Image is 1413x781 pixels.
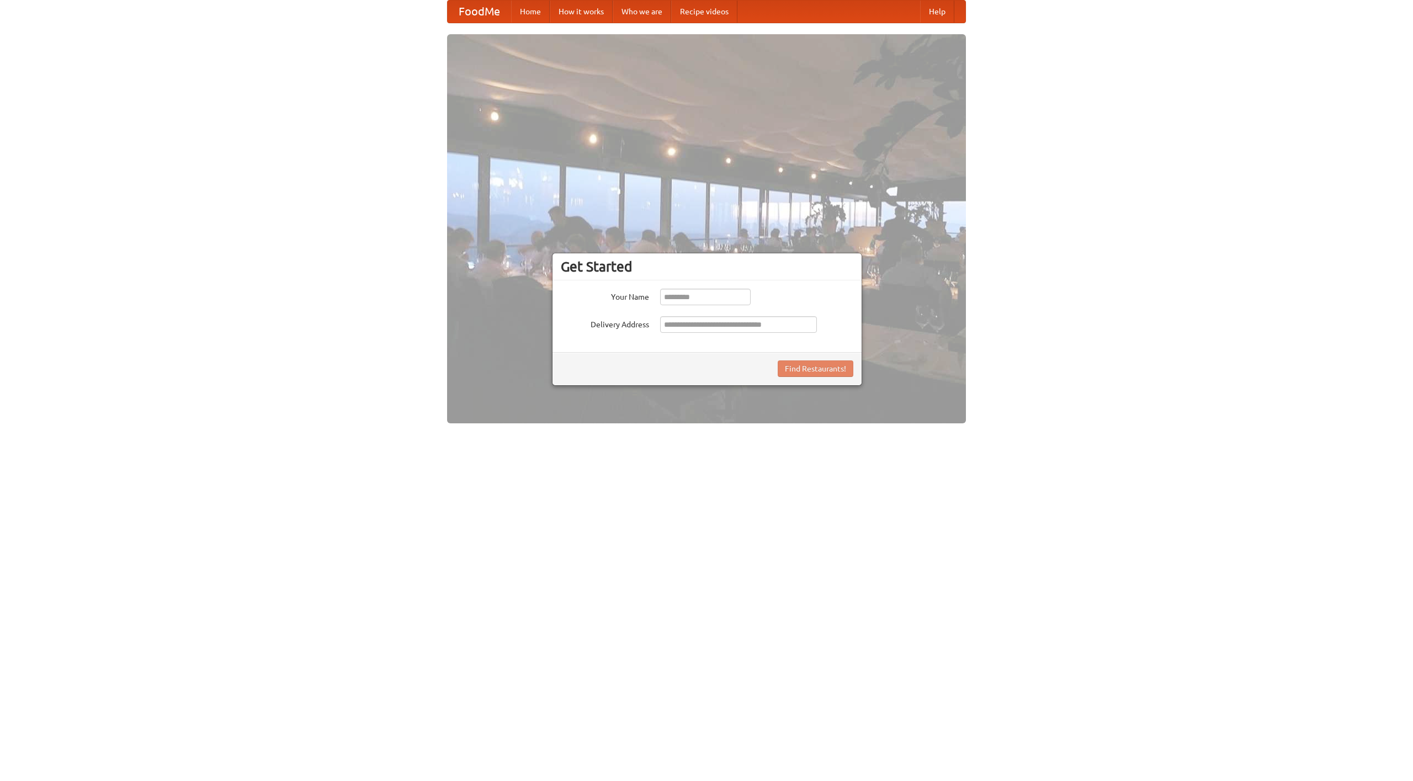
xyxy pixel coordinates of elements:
a: Help [920,1,954,23]
a: Recipe videos [671,1,737,23]
h3: Get Started [561,258,853,275]
a: FoodMe [448,1,511,23]
a: Home [511,1,550,23]
label: Your Name [561,289,649,302]
a: Who we are [613,1,671,23]
button: Find Restaurants! [778,360,853,377]
a: How it works [550,1,613,23]
label: Delivery Address [561,316,649,330]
